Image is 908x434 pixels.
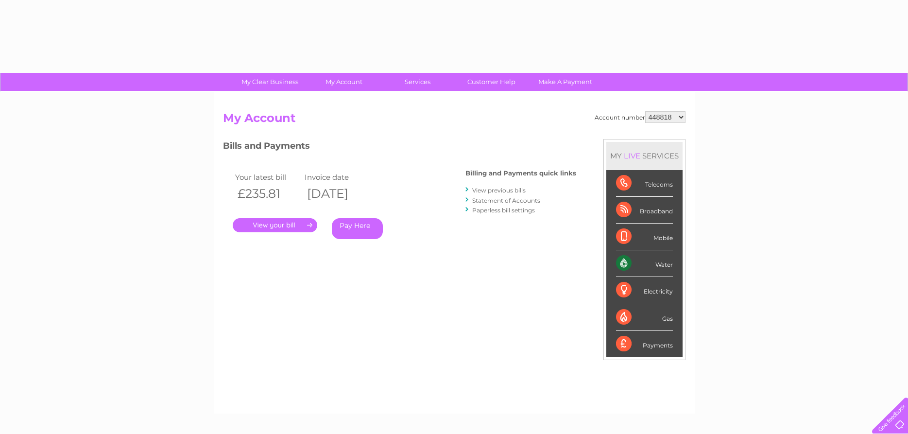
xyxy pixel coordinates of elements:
[230,73,310,91] a: My Clear Business
[233,184,303,204] th: £235.81
[302,184,372,204] th: [DATE]
[465,170,576,177] h4: Billing and Payments quick links
[451,73,531,91] a: Customer Help
[233,171,303,184] td: Your latest bill
[616,331,673,357] div: Payments
[616,304,673,331] div: Gas
[223,111,685,130] h2: My Account
[616,197,673,224] div: Broadband
[223,139,576,156] h3: Bills and Payments
[472,187,526,194] a: View previous bills
[525,73,605,91] a: Make A Payment
[616,224,673,250] div: Mobile
[377,73,458,91] a: Services
[233,218,317,232] a: .
[472,197,540,204] a: Statement of Accounts
[622,151,642,160] div: LIVE
[616,277,673,304] div: Electricity
[616,170,673,197] div: Telecoms
[472,207,535,214] a: Paperless bill settings
[332,218,383,239] a: Pay Here
[304,73,384,91] a: My Account
[595,111,685,123] div: Account number
[616,250,673,277] div: Water
[302,171,372,184] td: Invoice date
[606,142,683,170] div: MY SERVICES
